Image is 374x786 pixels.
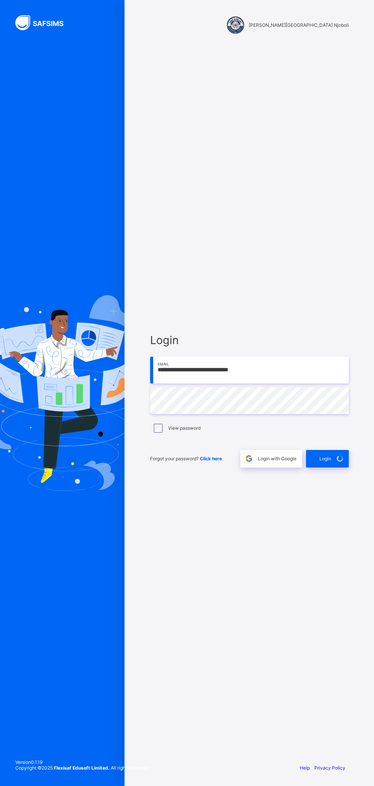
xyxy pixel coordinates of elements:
[15,15,73,30] img: SAFSIMS Logo
[244,454,253,463] img: google.396cfc9801f0270233282035f929180a.svg
[314,765,345,771] a: Privacy Policy
[54,765,110,771] strong: Flexisaf Edusoft Limited.
[249,22,349,28] span: [PERSON_NAME][GEOGRAPHIC_DATA] Njoboli
[150,456,222,461] span: Forgot your password?
[319,456,331,461] span: Login
[168,425,201,431] label: View password
[200,456,222,461] a: Click here
[150,333,349,347] span: Login
[15,759,150,765] span: Version 0.1.19
[15,765,150,771] span: Copyright © 2025 All rights reserved.
[258,456,296,461] span: Login with Google
[300,765,310,771] a: Help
